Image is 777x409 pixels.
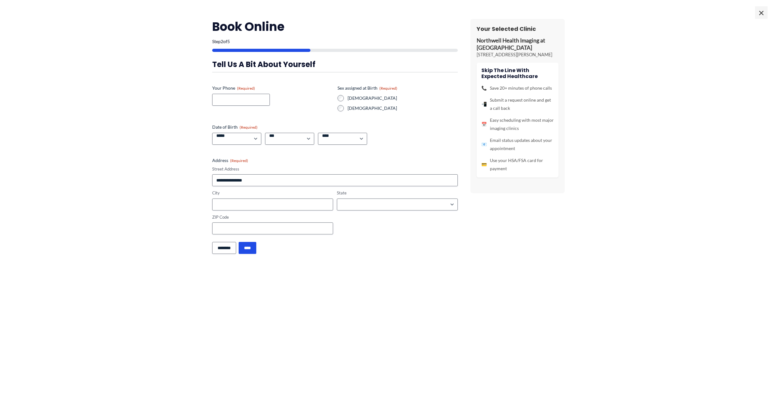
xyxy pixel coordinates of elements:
[481,136,554,153] li: Email status updates about your appointment
[379,86,397,91] span: (Required)
[481,156,554,173] li: Use your HSA/FSA card for payment
[212,39,458,44] p: Step of
[337,85,397,91] legend: Sex assigned at Birth
[477,52,559,58] p: [STREET_ADDRESS][PERSON_NAME]
[481,160,487,169] span: 💳
[212,59,458,69] h3: Tell us a bit about yourself
[348,95,458,101] label: [DEMOGRAPHIC_DATA]
[212,19,458,34] h2: Book Online
[481,84,554,92] li: Save 20+ minutes of phone calls
[221,39,223,44] span: 2
[481,140,487,148] span: 📧
[230,158,248,163] span: (Required)
[212,190,333,196] label: City
[481,116,554,132] li: Easy scheduling with most major imaging clinics
[212,166,458,172] label: Street Address
[227,39,230,44] span: 5
[212,157,248,164] legend: Address
[212,214,333,220] label: ZIP Code
[481,67,554,79] h4: Skip the line with Expected Healthcare
[481,100,487,108] span: 📲
[237,86,255,91] span: (Required)
[337,190,458,196] label: State
[477,37,559,52] p: Northwell Health Imaging at [GEOGRAPHIC_DATA]
[481,96,554,112] li: Submit a request online and get a call back
[240,125,258,130] span: (Required)
[481,120,487,128] span: 📅
[212,85,332,91] label: Your Phone
[348,105,458,111] label: [DEMOGRAPHIC_DATA]
[212,124,258,130] legend: Date of Birth
[477,25,559,32] h3: Your Selected Clinic
[755,6,768,19] span: ×
[481,84,487,92] span: 📞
